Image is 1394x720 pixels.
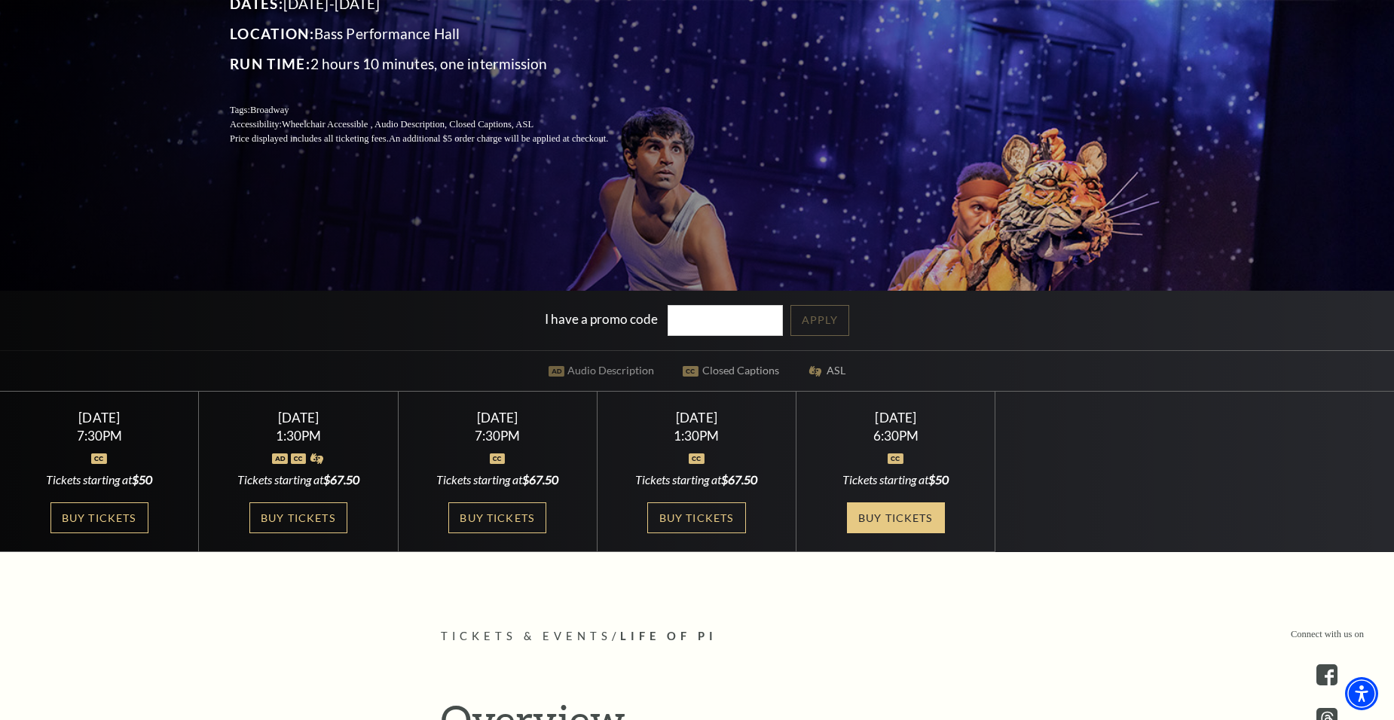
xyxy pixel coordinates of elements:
[323,472,359,487] span: $67.50
[616,410,778,426] div: [DATE]
[230,103,644,117] p: Tags:
[18,410,181,426] div: [DATE]
[230,25,314,42] span: Location:
[545,311,658,327] label: I have a promo code
[416,471,579,488] div: Tickets starting at
[217,471,380,488] div: Tickets starting at
[616,429,778,442] div: 1:30PM
[928,472,949,487] span: $50
[249,502,347,533] a: Buy Tickets
[1316,664,1337,685] a: facebook - open in a new tab
[847,502,945,533] a: Buy Tickets
[1345,677,1378,710] div: Accessibility Menu
[441,627,953,646] p: /
[647,502,745,533] a: Buy Tickets
[815,429,977,442] div: 6:30PM
[132,472,152,487] span: $50
[441,630,612,642] span: Tickets & Events
[250,105,289,115] span: Broadway
[815,471,977,488] div: Tickets starting at
[18,429,181,442] div: 7:30PM
[389,133,608,144] span: An additional $5 order charge will be applied at checkout.
[217,429,380,442] div: 1:30PM
[230,22,644,46] p: Bass Performance Hall
[815,410,977,426] div: [DATE]
[230,132,644,146] p: Price displayed includes all ticketing fees.
[448,502,546,533] a: Buy Tickets
[1291,627,1364,642] p: Connect with us on
[620,630,717,642] span: Life of Pi
[721,472,757,487] span: $67.50
[282,119,533,130] span: Wheelchair Accessible , Audio Description, Closed Captions, ASL
[217,410,380,426] div: [DATE]
[18,471,181,488] div: Tickets starting at
[230,55,310,72] span: Run Time:
[416,410,579,426] div: [DATE]
[50,502,148,533] a: Buy Tickets
[616,471,778,488] div: Tickets starting at
[230,117,644,132] p: Accessibility:
[416,429,579,442] div: 7:30PM
[230,52,644,76] p: 2 hours 10 minutes, one intermission
[522,472,558,487] span: $67.50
